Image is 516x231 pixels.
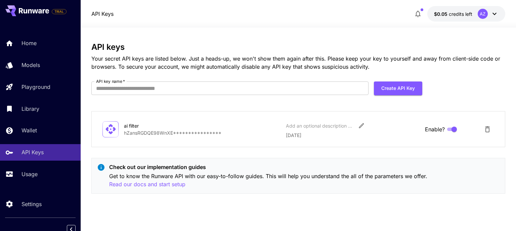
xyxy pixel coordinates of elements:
[91,55,505,71] p: Your secret API keys are listed below. Just a heads-up, we won't show them again after this. Plea...
[124,122,191,129] div: ai filter
[21,39,37,47] p: Home
[96,78,125,84] label: API key name
[21,61,40,69] p: Models
[52,7,67,15] span: Add your payment card to enable full platform functionality.
[374,81,422,95] button: Create API Key
[52,9,66,14] span: TRIAL
[21,105,39,113] p: Library
[91,10,114,18] a: API Keys
[21,200,42,208] p: Settings
[109,172,499,189] p: Get to know the Runware API with our easy-to-follow guides. This will help you understand the all...
[449,11,472,17] span: credits left
[427,6,505,22] button: $0.05AZ
[481,123,494,136] button: Delete API Key
[109,163,499,171] p: Check out our implementation guides
[91,10,114,18] nav: breadcrumb
[434,11,449,17] span: $0.05
[286,132,419,139] p: [DATE]
[21,126,37,134] p: Wallet
[21,83,50,91] p: Playground
[286,122,353,129] div: Add an optional description or comment
[21,170,38,178] p: Usage
[91,42,505,52] h3: API keys
[478,9,488,19] div: AZ
[355,120,368,132] button: Edit
[21,148,44,156] p: API Keys
[434,10,472,18] div: $0.05
[109,180,185,189] button: Read our docs and start setup
[425,125,445,133] span: Enable?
